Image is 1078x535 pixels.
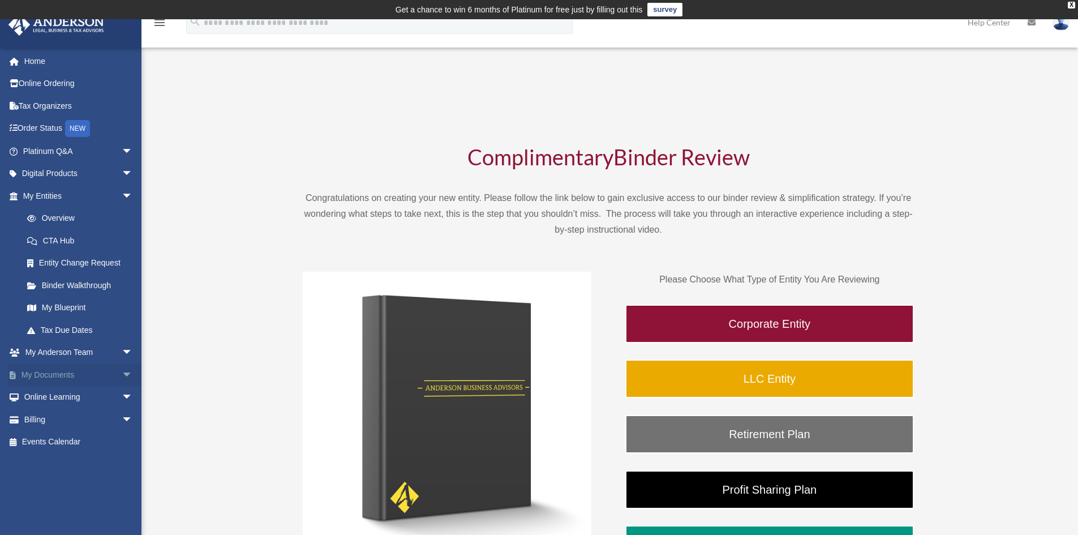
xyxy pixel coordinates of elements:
a: Billingarrow_drop_down [8,408,150,431]
img: Anderson Advisors Platinum Portal [5,14,108,36]
span: arrow_drop_down [122,341,144,365]
a: menu [153,20,166,29]
a: Online Learningarrow_drop_down [8,386,150,409]
a: Tax Organizers [8,95,150,117]
a: Digital Productsarrow_drop_down [8,162,150,185]
a: My Blueprint [16,297,150,319]
a: Overview [16,207,150,230]
a: Events Calendar [8,431,150,453]
span: arrow_drop_down [122,140,144,163]
i: menu [153,16,166,29]
div: NEW [65,120,90,137]
div: close [1068,2,1075,8]
a: My Entitiesarrow_drop_down [8,185,150,207]
span: arrow_drop_down [122,386,144,409]
a: My Anderson Teamarrow_drop_down [8,341,150,364]
a: Entity Change Request [16,252,150,275]
a: Order StatusNEW [8,117,150,140]
span: Complimentary [467,144,613,170]
a: survey [647,3,682,16]
a: Retirement Plan [625,415,914,453]
p: Congratulations on creating your new entity. Please follow the link below to gain exclusive acces... [303,190,914,238]
a: Tax Due Dates [16,319,150,341]
p: Please Choose What Type of Entity You Are Reviewing [625,272,914,288]
a: LLC Entity [625,359,914,398]
span: arrow_drop_down [122,162,144,186]
a: CTA Hub [16,229,150,252]
span: arrow_drop_down [122,408,144,431]
a: My Documentsarrow_drop_down [8,363,150,386]
a: Online Ordering [8,72,150,95]
a: Binder Walkthrough [16,274,144,297]
a: Platinum Q&Aarrow_drop_down [8,140,150,162]
span: arrow_drop_down [122,363,144,387]
div: Get a chance to win 6 months of Platinum for free just by filling out this [396,3,643,16]
a: Home [8,50,150,72]
span: arrow_drop_down [122,185,144,208]
span: Binder Review [613,144,750,170]
a: Corporate Entity [625,305,914,343]
i: search [189,15,201,28]
img: User Pic [1053,14,1070,31]
a: Profit Sharing Plan [625,470,914,509]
